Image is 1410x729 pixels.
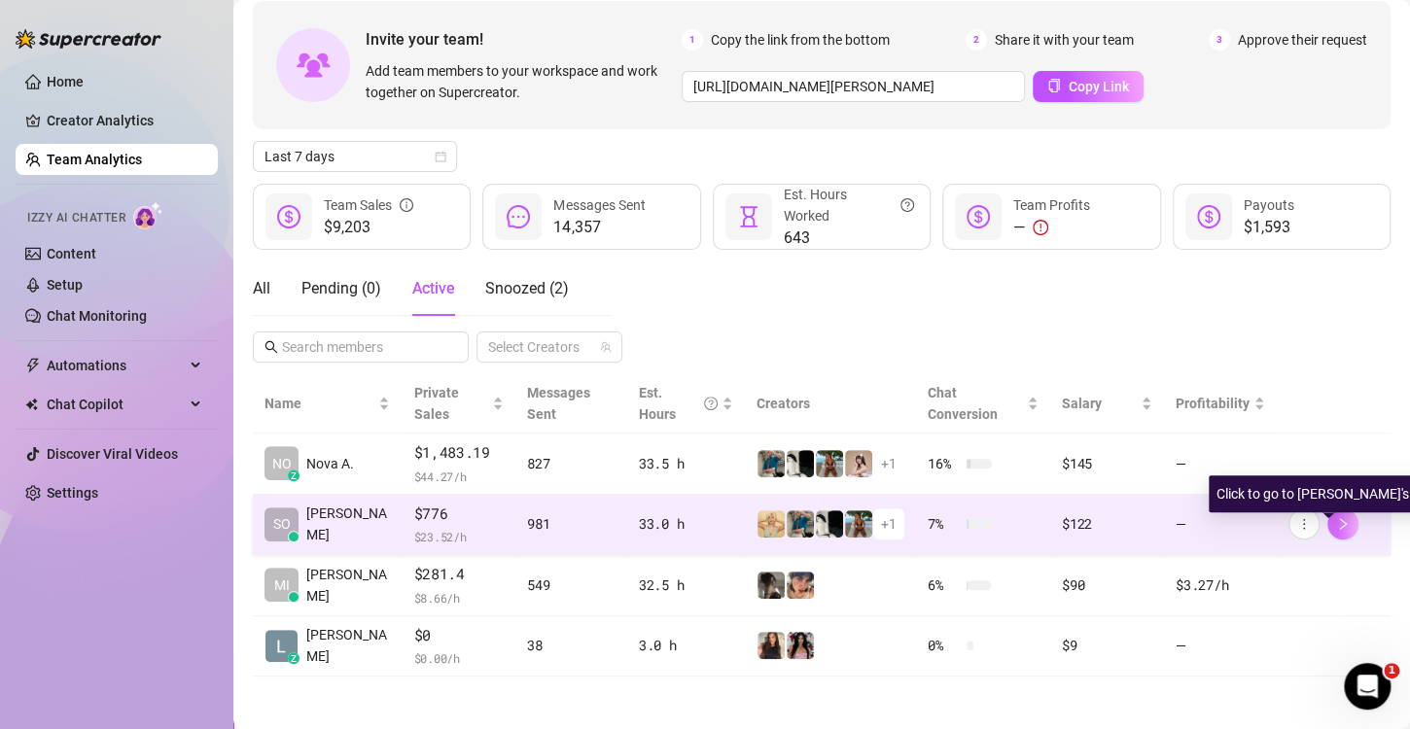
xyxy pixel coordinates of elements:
[413,467,504,486] span: $ 44.27 /h
[1176,396,1250,411] span: Profitability
[1244,197,1294,213] span: Payouts
[264,393,374,414] span: Name
[16,29,161,49] img: logo-BBDzfeDw.svg
[277,205,300,228] span: dollar-circle
[704,382,718,425] span: question-circle
[553,216,645,239] span: 14,357
[306,564,390,607] span: [PERSON_NAME]
[47,485,98,501] a: Settings
[553,197,645,213] span: Messages Sent
[273,513,291,535] span: SO
[306,624,390,667] span: [PERSON_NAME]
[1164,434,1277,495] td: —
[25,398,38,411] img: Chat Copilot
[784,184,914,226] div: Est. Hours Worked
[1013,197,1090,213] span: Team Profits
[366,27,682,52] span: Invite your team!
[1164,616,1277,677] td: —
[966,29,987,51] span: 2
[745,374,916,434] th: Creators
[758,510,785,538] img: Actually.Maria
[1176,574,1265,596] div: $3.27 /h
[485,279,569,297] span: Snoozed ( 2 )
[845,510,872,538] img: Libby
[435,151,446,162] span: calendar
[1033,220,1048,235] span: exclamation-circle
[1062,396,1102,411] span: Salary
[1297,517,1311,531] span: more
[900,184,914,226] span: question-circle
[306,453,354,474] span: Nova A.
[25,358,41,373] span: thunderbolt
[47,246,96,261] a: Content
[1244,216,1294,239] span: $1,593
[1062,635,1152,656] div: $9
[264,340,278,354] span: search
[967,205,990,228] span: dollar-circle
[816,510,843,538] img: comicaltaco
[1062,453,1152,474] div: $145
[787,450,814,477] img: comicaltaco
[413,385,458,422] span: Private Sales
[600,341,612,353] span: team
[306,503,390,545] span: [PERSON_NAME]
[265,630,298,662] img: Lorenzo
[400,194,413,216] span: info-circle
[264,142,445,171] span: Last 7 days
[758,450,785,477] img: Eavnc
[324,216,413,239] span: $9,203
[413,563,504,586] span: $281.4
[413,503,504,526] span: $776
[737,205,760,228] span: hourglass
[881,513,897,535] span: + 1
[1047,79,1061,92] span: copy
[639,574,733,596] div: 32.5 h
[1238,29,1367,51] span: Approve their request
[413,527,504,546] span: $ 23.52 /h
[928,453,959,474] span: 16 %
[711,29,890,51] span: Copy the link from the bottom
[133,201,163,229] img: AI Chatter
[928,574,959,596] span: 6 %
[1013,216,1090,239] div: —
[413,648,504,668] span: $ 0.00 /h
[928,385,998,422] span: Chat Conversion
[527,513,616,535] div: 981
[324,194,413,216] div: Team Sales
[881,453,897,474] span: + 1
[507,205,530,228] span: message
[845,450,872,477] img: anaxmei
[682,29,703,51] span: 1
[995,29,1134,51] span: Share it with your team
[639,635,733,656] div: 3.0 h
[928,513,959,535] span: 7 %
[253,277,270,300] div: All
[272,453,292,474] span: NO
[47,277,83,293] a: Setup
[1344,663,1391,710] iframe: Intercom live chat
[639,513,733,535] div: 33.0 h
[787,572,814,599] img: bonnierides
[288,469,300,481] div: z
[787,510,814,538] img: Eavnc
[928,635,959,656] span: 0 %
[1033,71,1144,102] button: Copy Link
[47,446,178,462] a: Discover Viral Videos
[527,574,616,596] div: 549
[816,450,843,477] img: Libby
[1062,574,1152,596] div: $90
[1069,79,1129,94] span: Copy Link
[527,385,590,422] span: Messages Sent
[47,350,185,381] span: Automations
[639,382,718,425] div: Est. Hours
[47,152,142,167] a: Team Analytics
[282,336,441,358] input: Search members
[301,277,381,300] div: Pending ( 0 )
[527,453,616,474] div: 827
[413,441,504,465] span: $1,483.19
[412,279,454,297] span: Active
[47,105,202,136] a: Creator Analytics
[639,453,733,474] div: 33.5 h
[1197,205,1220,228] span: dollar-circle
[47,308,147,324] a: Chat Monitoring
